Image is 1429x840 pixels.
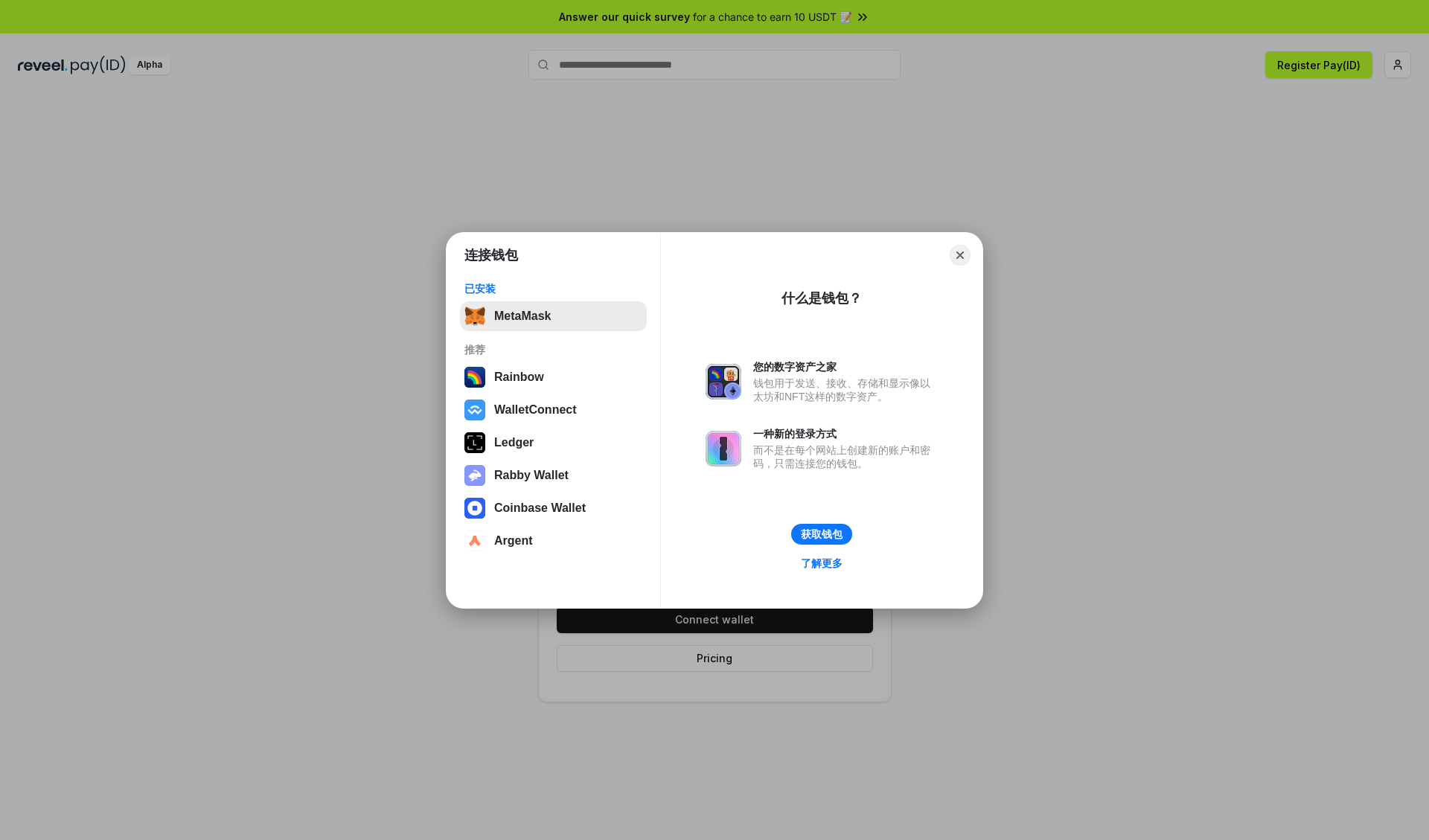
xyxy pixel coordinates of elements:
[494,310,551,323] div: MetaMask
[494,436,534,449] div: Ledger
[494,469,569,482] div: Rabby Wallet
[464,400,485,420] img: svg+xml,%3Csvg%20width%3D%2228%22%20height%3D%2228%22%20viewBox%3D%220%200%2028%2028%22%20fill%3D...
[753,376,938,403] div: 钱包用于发送、接收、存储和显示像以太坊和NFT这样的数字资产。
[464,282,642,295] div: 已安装
[464,367,485,388] img: svg+xml,%3Csvg%20width%3D%22120%22%20height%3D%22120%22%20viewBox%3D%220%200%20120%20120%22%20fil...
[464,530,485,551] img: svg+xml,%3Csvg%20width%3D%2228%22%20height%3D%2228%22%20viewBox%3D%220%200%2028%2028%22%20fill%3D...
[464,306,485,327] img: svg+xml,%3Csvg%20fill%3D%22none%22%20height%3D%2233%22%20viewBox%3D%220%200%2035%2033%22%20width%...
[753,443,938,470] div: 而不是在每个网站上创建新的账户和密码，只需连接您的钱包。
[801,557,843,570] div: 了解更多
[464,432,485,453] img: svg+xml,%3Csvg%20xmlns%3D%22http%3A%2F%2Fwww.w3.org%2F2000%2Fsvg%22%20width%3D%2228%22%20height%3...
[464,465,485,486] img: svg+xml,%3Csvg%20xmlns%3D%22http%3A%2F%2Fwww.w3.org%2F2000%2Fsvg%22%20fill%3D%22none%22%20viewBox...
[460,428,647,458] button: Ledger
[950,245,971,266] button: Close
[464,246,518,264] h1: 连接钱包
[460,301,647,331] button: MetaMask
[494,534,533,548] div: Argent
[464,343,642,356] div: 推荐
[460,395,647,425] button: WalletConnect
[781,289,862,307] div: 什么是钱包？
[460,362,647,392] button: Rainbow
[460,461,647,490] button: Rabby Wallet
[753,360,938,373] div: 您的数字资产之家
[706,431,741,467] img: svg+xml,%3Csvg%20xmlns%3D%22http%3A%2F%2Fwww.w3.org%2F2000%2Fsvg%22%20fill%3D%22none%22%20viewBox...
[494,403,577,417] div: WalletConnect
[791,524,852,545] button: 获取钱包
[460,493,647,523] button: Coinbase Wallet
[706,364,741,400] img: svg+xml,%3Csvg%20xmlns%3D%22http%3A%2F%2Fwww.w3.org%2F2000%2Fsvg%22%20fill%3D%22none%22%20viewBox...
[460,526,647,556] button: Argent
[753,427,938,440] div: 一种新的登录方式
[801,528,843,541] div: 获取钱包
[494,501,586,515] div: Coinbase Wallet
[792,554,851,573] a: 了解更多
[494,371,544,384] div: Rainbow
[464,498,485,519] img: svg+xml,%3Csvg%20width%3D%2228%22%20height%3D%2228%22%20viewBox%3D%220%200%2028%2028%22%20fill%3D...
